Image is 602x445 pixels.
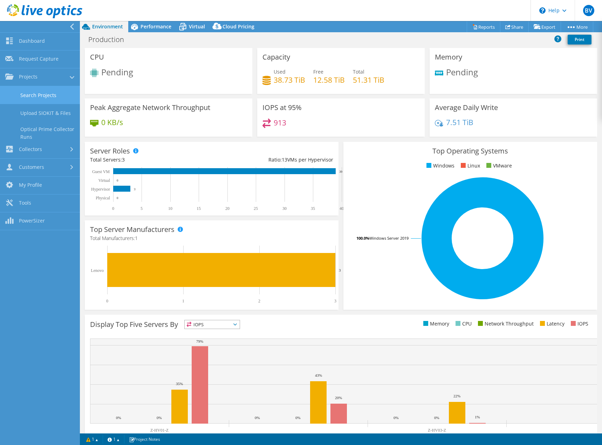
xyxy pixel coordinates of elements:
[101,66,133,78] span: Pending
[485,162,512,170] li: VMware
[353,68,364,75] span: Total
[91,187,110,192] text: Hypervisor
[124,435,165,444] a: Project Notes
[313,68,323,75] span: Free
[528,21,561,32] a: Export
[185,320,240,329] span: IOPS
[262,53,290,61] h3: Capacity
[98,178,110,183] text: Virtual
[428,428,446,433] text: Z-HV03-Z
[116,416,121,420] text: 0%
[212,156,333,164] div: Ratio: VMs per Hypervisor
[122,156,125,163] span: 3
[435,104,498,111] h3: Average Daily Write
[141,206,143,211] text: 5
[311,206,315,211] text: 35
[353,76,384,84] h4: 51.31 TiB
[134,187,136,191] text: 3
[369,235,409,241] tspan: Windows Server 2019
[282,156,287,163] span: 13
[500,21,529,32] a: Share
[349,147,592,155] h3: Top Operating Systems
[117,196,118,200] text: 0
[182,299,184,303] text: 1
[258,299,260,303] text: 2
[176,382,183,386] text: 35%
[434,416,439,420] text: 0%
[394,416,399,420] text: 0%
[81,435,103,444] a: 1
[197,206,201,211] text: 15
[274,76,305,84] h4: 38.73 TiB
[92,169,110,174] text: Guest VM
[255,416,260,420] text: 0%
[315,373,322,377] text: 43%
[538,320,565,328] li: Latency
[295,416,301,420] text: 0%
[446,66,478,78] span: Pending
[467,21,500,32] a: Reports
[92,23,123,30] span: Environment
[334,299,336,303] text: 3
[356,235,369,241] tspan: 100.0%
[339,170,343,173] text: 39
[422,320,449,328] li: Memory
[168,206,172,211] text: 10
[425,162,454,170] li: Windows
[561,21,593,32] a: More
[475,415,480,419] text: 1%
[274,68,286,75] span: Used
[141,23,171,30] span: Performance
[90,156,212,164] div: Total Servers:
[85,36,135,43] h1: Production
[254,206,258,211] text: 25
[90,234,333,242] h4: Total Manufacturers:
[313,76,345,84] h4: 12.58 TiB
[106,299,108,303] text: 0
[335,396,342,400] text: 20%
[568,35,591,44] a: Print
[446,118,473,126] h4: 7.51 TiB
[225,206,230,211] text: 20
[196,339,203,343] text: 79%
[435,53,462,61] h3: Memory
[453,394,460,398] text: 22%
[476,320,534,328] li: Network Throughput
[117,179,118,182] text: 0
[274,119,286,126] h4: 913
[157,416,162,420] text: 0%
[583,5,594,16] span: BV
[539,7,546,14] svg: \n
[101,118,123,126] h4: 0 KB/s
[90,147,130,155] h3: Server Roles
[103,435,124,444] a: 1
[223,23,254,30] span: Cloud Pricing
[189,23,205,30] span: Virtual
[90,53,104,61] h3: CPU
[339,268,341,272] text: 3
[96,196,110,200] text: Physical
[282,206,287,211] text: 30
[135,235,138,241] span: 1
[459,162,480,170] li: Linux
[262,104,302,111] h3: IOPS at 95%
[90,226,175,233] h3: Top Server Manufacturers
[90,104,210,111] h3: Peak Aggregate Network Throughput
[91,268,104,273] text: Lenovo
[569,320,588,328] li: IOPS
[454,320,472,328] li: CPU
[340,206,344,211] text: 40
[112,206,114,211] text: 0
[150,428,169,433] text: Z-HV01-Z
